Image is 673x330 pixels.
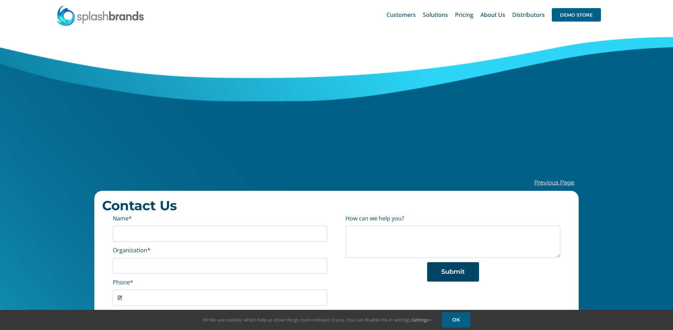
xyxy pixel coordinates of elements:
[102,199,571,213] h2: Contact Us
[552,4,601,26] a: DEMO STORE
[130,278,133,286] abbr: required
[442,312,470,328] a: OK
[512,12,545,18] span: Distributors
[386,12,416,18] span: Customers
[346,214,404,222] label: How can we help you?
[423,12,448,18] span: Solutions
[441,268,465,276] span: Submit
[427,262,479,282] button: Submit
[56,5,144,26] img: SplashBrands.com Logo
[455,12,473,18] span: Pricing
[147,246,150,254] abbr: required
[412,317,431,323] a: Settings
[512,4,545,26] a: Distributors
[455,4,473,26] a: Pricing
[129,214,132,222] abbr: required
[480,12,505,18] span: About Us
[552,8,601,22] span: DEMO STORE
[534,179,574,186] a: Previous Page
[386,4,416,26] a: Customers
[113,246,150,254] label: Organization
[203,317,431,323] span: Hi! We use cookies, which help us show things more relevant to you. You can disable this in setti...
[113,278,133,286] label: Phone
[113,214,132,222] label: Name
[386,4,601,26] nav: Main Menu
